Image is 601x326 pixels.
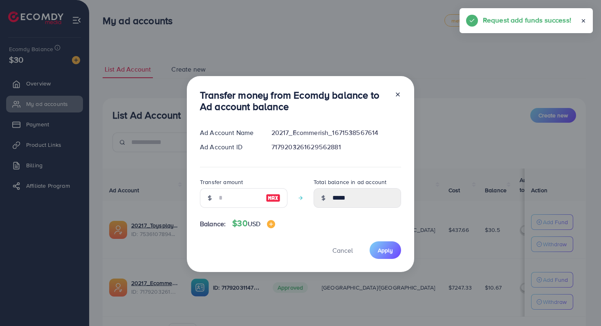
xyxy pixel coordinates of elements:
img: image [267,220,275,228]
div: 7179203261629562881 [265,142,408,152]
div: Ad Account Name [193,128,265,137]
button: Cancel [322,241,363,259]
h3: Transfer money from Ecomdy balance to Ad account balance [200,89,388,113]
div: 20217_Ecommerish_1671538567614 [265,128,408,137]
img: image [266,193,280,203]
span: Balance: [200,219,226,229]
span: Cancel [332,246,353,255]
span: USD [248,219,260,228]
label: Total balance in ad account [314,178,386,186]
iframe: Chat [566,289,595,320]
div: Ad Account ID [193,142,265,152]
h4: $30 [232,218,275,229]
h5: Request add funds success! [483,15,571,25]
button: Apply [370,241,401,259]
span: Apply [378,246,393,254]
label: Transfer amount [200,178,243,186]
